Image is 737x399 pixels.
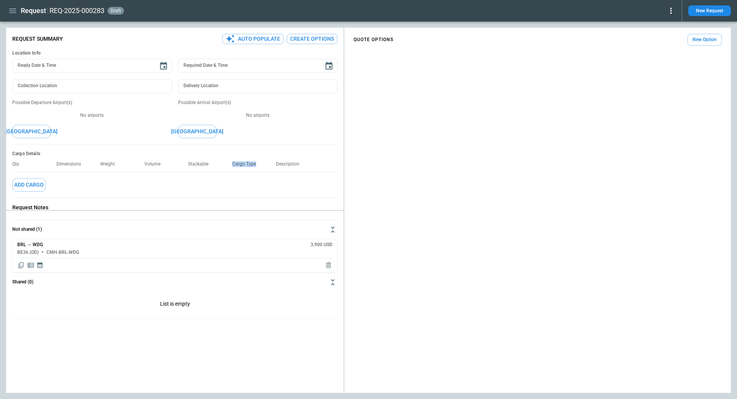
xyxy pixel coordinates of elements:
[344,31,731,49] div: scrollable content
[178,99,338,106] p: Possible Arrival Airport(s)
[50,6,104,15] h2: REQ-2025-000283
[17,262,25,269] span: Copy quote content
[12,227,42,232] h6: Not shared (1)
[36,262,43,269] span: Display quote schedule
[12,178,46,192] button: Add Cargo
[144,161,167,167] p: Volume
[21,6,46,15] h1: Request
[12,273,337,291] button: Shared (0)
[12,291,337,318] div: Not shared (1)
[109,8,122,13] span: draft
[222,34,284,44] button: Auto Populate
[325,262,332,269] span: Delete quote
[12,220,337,239] button: Not shared (1)
[12,36,63,42] p: Request Summary
[56,161,87,167] p: Dimensions
[12,99,172,106] p: Possible Departure Airport(s)
[688,5,731,16] button: New Request
[46,250,79,255] h6: CMH-BRL-WDG
[178,125,216,138] button: [GEOGRAPHIC_DATA]
[354,38,393,41] h4: QUOTE OPTIONS
[687,34,722,46] button: New Option
[12,280,33,285] h6: Shared (0)
[17,250,39,255] h6: BE36 (OD)
[156,58,171,74] button: Choose date
[12,161,25,167] p: Qty
[12,112,172,119] p: No airports
[276,161,306,167] p: Description
[12,239,337,273] div: Not shared (1)
[321,58,337,74] button: Choose date
[12,125,51,138] button: [GEOGRAPHIC_DATA]
[100,161,121,167] p: Weight
[27,262,35,269] span: Display detailed quote content
[12,204,337,211] p: Request Notes
[287,34,337,44] button: Create Options
[12,50,337,56] h6: Location Info
[178,112,338,119] p: No airports
[12,151,337,157] h6: Cargo Details
[12,291,337,318] p: List is empty
[311,242,332,247] h6: 3,900 USD
[17,242,43,247] h6: BRL → WDG
[232,161,262,167] p: Cargo Type
[188,161,215,167] p: Stackable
